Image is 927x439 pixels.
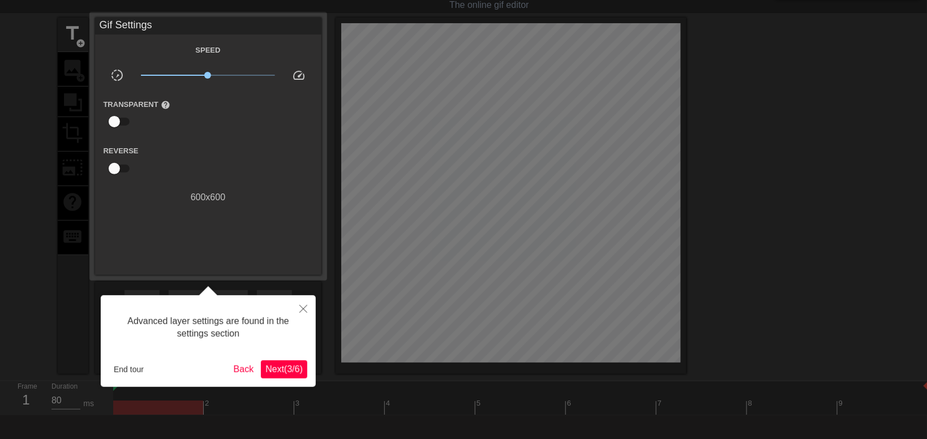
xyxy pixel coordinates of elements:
[291,295,316,321] button: Close
[261,360,307,378] button: Next
[109,361,148,378] button: End tour
[265,364,303,374] span: Next ( 3 / 6 )
[229,360,259,378] button: Back
[109,304,307,352] div: Advanced layer settings are found in the settings section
